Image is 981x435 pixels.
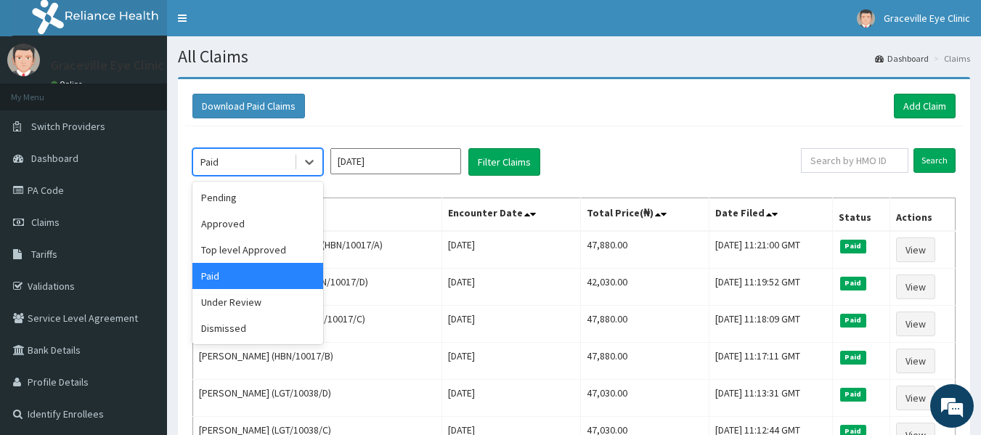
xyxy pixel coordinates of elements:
[193,380,442,417] td: [PERSON_NAME] (LGT/10038/D)
[192,184,323,211] div: Pending
[31,120,105,133] span: Switch Providers
[200,155,219,169] div: Paid
[709,343,832,380] td: [DATE] 11:17:11 GMT
[840,240,866,253] span: Paid
[913,148,956,173] input: Search
[580,380,709,417] td: 47,030.00
[857,9,875,28] img: User Image
[192,263,323,289] div: Paid
[442,380,581,417] td: [DATE]
[709,380,832,417] td: [DATE] 11:13:31 GMT
[896,349,935,373] a: View
[840,388,866,401] span: Paid
[580,269,709,306] td: 42,030.00
[875,52,929,65] a: Dashboard
[832,198,890,232] th: Status
[442,343,581,380] td: [DATE]
[192,94,305,118] button: Download Paid Claims
[840,351,866,364] span: Paid
[709,269,832,306] td: [DATE] 11:19:52 GMT
[801,148,908,173] input: Search by HMO ID
[468,148,540,176] button: Filter Claims
[51,59,164,72] p: Graceville Eye Clinic
[884,12,970,25] span: Graceville Eye Clinic
[442,231,581,269] td: [DATE]
[192,289,323,315] div: Under Review
[896,386,935,410] a: View
[238,7,273,42] div: Minimize live chat window
[84,127,200,274] span: We're online!
[890,198,955,232] th: Actions
[894,94,956,118] a: Add Claim
[31,248,57,261] span: Tariffs
[442,198,581,232] th: Encounter Date
[442,269,581,306] td: [DATE]
[709,306,832,343] td: [DATE] 11:18:09 GMT
[192,237,323,263] div: Top level Approved
[580,306,709,343] td: 47,880.00
[930,52,970,65] li: Claims
[31,152,78,165] span: Dashboard
[7,44,40,76] img: User Image
[27,73,59,109] img: d_794563401_company_1708531726252_794563401
[51,79,86,89] a: Online
[709,198,832,232] th: Date Filed
[192,315,323,341] div: Dismissed
[580,343,709,380] td: 47,880.00
[442,306,581,343] td: [DATE]
[896,312,935,336] a: View
[896,275,935,299] a: View
[580,231,709,269] td: 47,880.00
[709,231,832,269] td: [DATE] 11:21:00 GMT
[840,314,866,327] span: Paid
[580,198,709,232] th: Total Price(₦)
[76,81,244,100] div: Chat with us now
[896,237,935,262] a: View
[7,285,277,336] textarea: Type your message and hit 'Enter'
[193,343,442,380] td: [PERSON_NAME] (HBN/10017/B)
[840,277,866,290] span: Paid
[178,47,970,66] h1: All Claims
[31,216,60,229] span: Claims
[192,211,323,237] div: Approved
[330,148,461,174] input: Select Month and Year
